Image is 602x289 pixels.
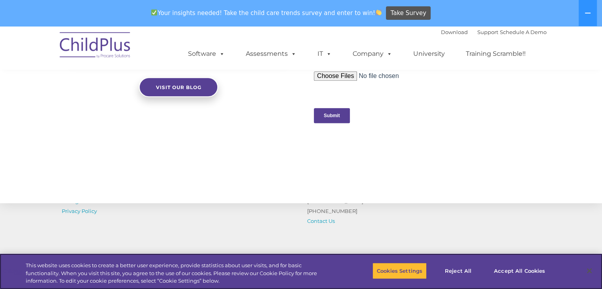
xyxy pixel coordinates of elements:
[372,262,427,279] button: Cookies Settings
[477,29,498,35] a: Support
[405,46,453,62] a: University
[310,46,340,62] a: IT
[180,46,233,62] a: Software
[391,6,426,20] span: Take Survey
[386,6,431,20] a: Take Survey
[376,10,382,15] img: 👏
[238,46,304,62] a: Assessments
[156,84,201,90] span: Visit our blog
[148,5,385,21] span: Your insights needed! Take the child care trends survey and enter to win!
[345,46,400,62] a: Company
[26,262,331,285] div: This website uses cookies to create a better user experience, provide statistics about user visit...
[62,208,97,214] a: Privacy Policy
[441,29,547,35] font: |
[490,262,549,279] button: Accept All Cookies
[458,46,534,62] a: Training Scramble!!
[581,262,598,279] button: Close
[433,262,483,279] button: Reject All
[307,218,335,224] a: Contact Us
[110,52,134,58] span: Last name
[151,10,157,15] img: ✅
[56,27,135,66] img: ChildPlus by Procare Solutions
[441,29,468,35] a: Download
[110,85,144,91] span: Phone number
[139,77,218,97] a: Visit our blog
[500,29,547,35] a: Schedule A Demo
